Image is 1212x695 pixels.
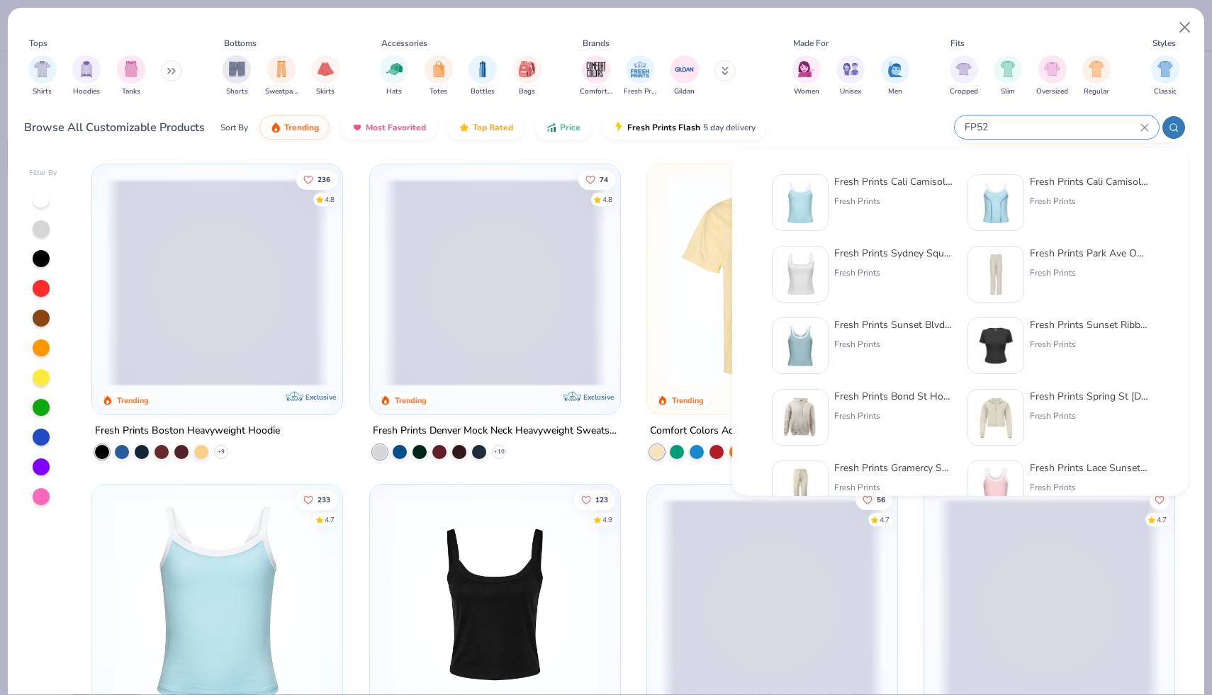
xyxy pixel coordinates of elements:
[117,55,145,97] div: filter for Tanks
[580,55,612,97] button: filter button
[881,55,909,97] button: filter button
[1030,195,1149,208] div: Fresh Prints
[79,61,94,77] img: Hoodies Image
[585,59,607,80] img: Comfort Colors Image
[519,86,535,97] span: Bags
[117,55,145,97] button: filter button
[265,55,298,97] div: filter for Sweatpants
[468,55,497,97] button: filter button
[560,122,580,133] span: Price
[834,460,953,475] div: Fresh Prints Gramercy Sweats
[798,61,814,77] img: Women Image
[834,246,953,261] div: Fresh Prints Sydney Square Neck Tank Top
[840,86,861,97] span: Unisex
[599,176,607,183] span: 74
[955,61,972,77] img: Cropped Image
[792,55,821,97] div: filter for Women
[28,55,57,97] div: filter for Shirts
[122,86,140,97] span: Tanks
[1030,481,1149,494] div: Fresh Prints
[1157,61,1174,77] img: Classic Image
[386,86,402,97] span: Hats
[573,490,615,510] button: Like
[311,55,340,97] div: filter for Skirts
[1082,55,1111,97] button: filter button
[352,122,363,133] img: most_fav.gif
[29,37,47,50] div: Tops
[380,55,408,97] button: filter button
[1084,86,1109,97] span: Regular
[602,115,766,140] button: Fresh Prints Flash5 day delivery
[265,55,298,97] button: filter button
[220,121,248,134] div: Sort By
[834,409,953,422] div: Fresh Prints
[1000,61,1016,77] img: Slim Image
[259,115,330,140] button: Trending
[311,55,340,97] button: filter button
[1157,515,1167,526] div: 4.7
[794,86,819,97] span: Women
[778,181,822,225] img: a25d9891-da96-49f3-a35e-76288174bf3a
[843,61,859,77] img: Unisex Image
[218,448,225,456] span: + 9
[493,448,504,456] span: + 10
[471,86,495,97] span: Bottles
[950,37,965,50] div: Fits
[950,55,978,97] div: filter for Cropped
[836,55,865,97] button: filter button
[778,252,822,296] img: 94a2aa95-cd2b-4983-969b-ecd512716e9a
[381,37,427,50] div: Accessories
[123,61,139,77] img: Tanks Image
[881,55,909,97] div: filter for Men
[580,86,612,97] span: Comfort Colors
[974,467,1018,511] img: afc69d81-610c-46fa-b7e7-0697e478933c
[855,490,892,510] button: Like
[366,122,426,133] span: Most Favorited
[425,55,453,97] button: filter button
[778,395,822,439] img: 8f478216-4029-45fd-9955-0c7f7b28c4ae
[265,86,298,97] span: Sweatpants
[670,55,699,97] div: filter for Gildan
[834,195,953,208] div: Fresh Prints
[373,422,617,440] div: Fresh Prints Denver Mock Neck Heavyweight Sweatshirt
[1030,246,1149,261] div: Fresh Prints Park Ave Open Sweatpants
[624,55,656,97] div: filter for Fresh Prints
[229,61,245,77] img: Shorts Image
[341,115,437,140] button: Most Favorited
[1154,86,1177,97] span: Classic
[430,86,447,97] span: Totes
[583,392,614,402] span: Exclusive
[24,119,205,136] div: Browse All Customizable Products
[778,324,822,368] img: 805349cc-a073-4baf-ae89-b2761e757b43
[674,59,695,80] img: Gildan Image
[1001,86,1015,97] span: Slim
[1044,61,1060,77] img: Oversized Image
[880,515,890,526] div: 4.7
[473,122,513,133] span: Top Rated
[994,55,1022,97] div: filter for Slim
[950,55,978,97] button: filter button
[661,179,883,386] img: 029b8af0-80e6-406f-9fdc-fdf898547912
[431,61,447,77] img: Totes Image
[674,86,695,97] span: Gildan
[318,497,330,504] span: 233
[1036,55,1068,97] div: filter for Oversized
[974,252,1018,296] img: 0ed6d0be-3a42-4fd2-9b2a-c5ffc757fdcf
[284,122,319,133] span: Trending
[380,55,408,97] div: filter for Hats
[316,86,335,97] span: Skirts
[1082,55,1111,97] div: filter for Regular
[602,515,612,526] div: 4.9
[306,392,337,402] span: Exclusive
[834,389,953,404] div: Fresh Prints Bond St Hoodie
[624,55,656,97] button: filter button
[513,55,542,97] button: filter button
[1030,460,1149,475] div: Fresh Prints Lace Sunset Blvd Ribbed Scoop Tank Top
[624,86,656,97] span: Fresh Prints
[72,55,101,97] button: filter button
[578,169,615,189] button: Like
[425,55,453,97] div: filter for Totes
[270,122,281,133] img: trending.gif
[95,422,280,440] div: Fresh Prints Boston Heavyweight Hoodie
[887,61,903,77] img: Men Image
